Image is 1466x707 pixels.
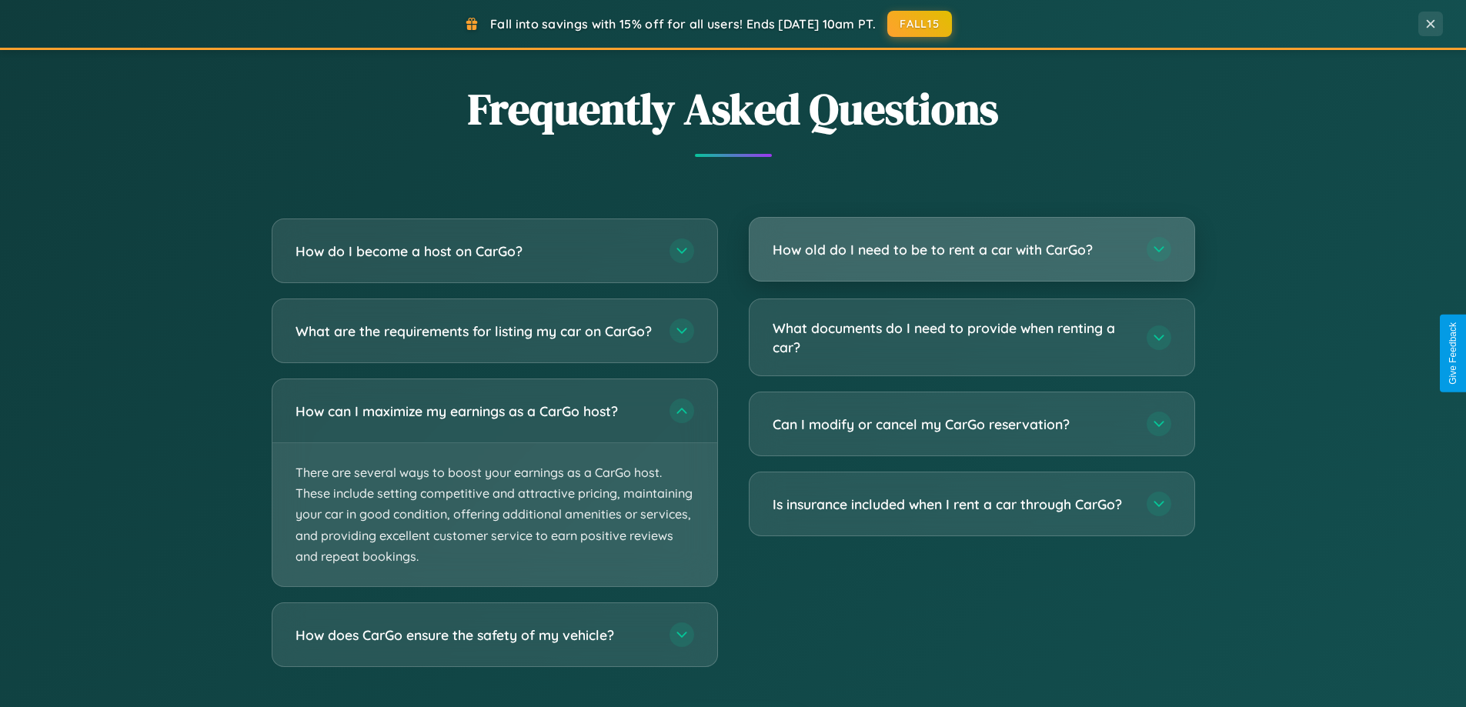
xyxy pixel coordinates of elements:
[887,11,952,37] button: FALL15
[773,240,1131,259] h3: How old do I need to be to rent a car with CarGo?
[490,16,876,32] span: Fall into savings with 15% off for all users! Ends [DATE] 10am PT.
[272,443,717,586] p: There are several ways to boost your earnings as a CarGo host. These include setting competitive ...
[1448,322,1458,385] div: Give Feedback
[296,402,654,421] h3: How can I maximize my earnings as a CarGo host?
[272,79,1195,138] h2: Frequently Asked Questions
[773,495,1131,514] h3: Is insurance included when I rent a car through CarGo?
[296,322,654,341] h3: What are the requirements for listing my car on CarGo?
[773,415,1131,434] h3: Can I modify or cancel my CarGo reservation?
[296,242,654,261] h3: How do I become a host on CarGo?
[296,625,654,645] h3: How does CarGo ensure the safety of my vehicle?
[773,318,1131,356] h3: What documents do I need to provide when renting a car?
